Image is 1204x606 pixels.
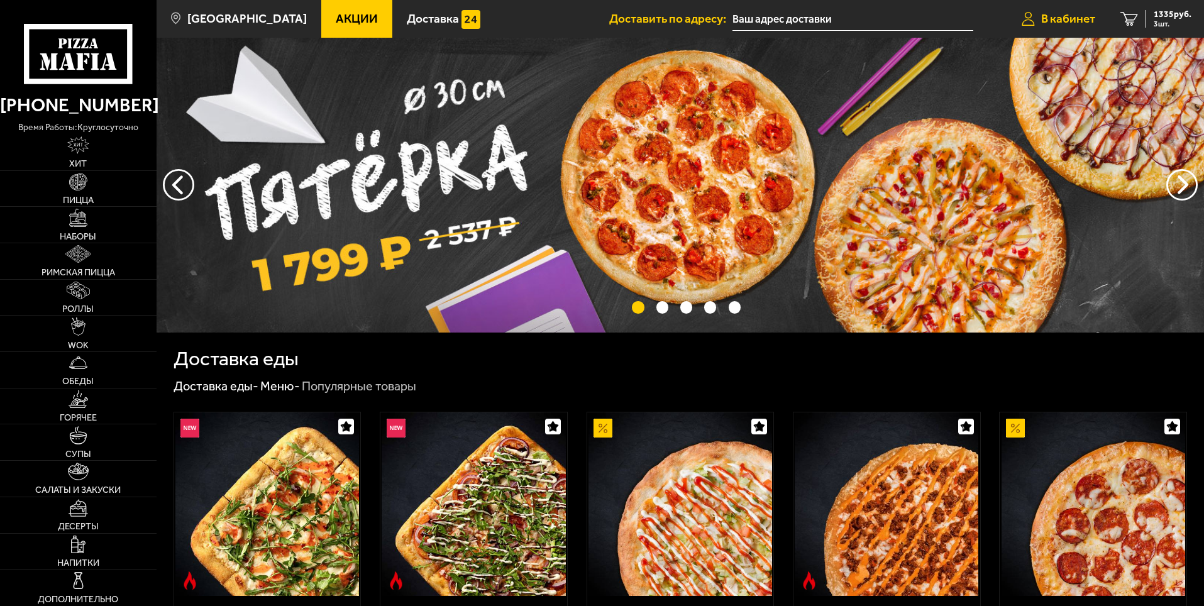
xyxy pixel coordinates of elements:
span: Пицца [63,196,94,204]
button: точки переключения [729,301,741,313]
span: 1335 руб. [1154,10,1191,19]
span: Доставить по адресу: [609,13,732,25]
span: Горячее [60,413,97,422]
img: 15daf4d41897b9f0e9f617042186c801.svg [461,10,480,29]
a: НовинкаОстрое блюдоРимская с креветками [174,412,361,596]
button: предыдущий [1166,169,1198,201]
span: Хит [69,159,87,168]
img: Биф чили 25 см (толстое с сыром) [795,412,978,596]
h1: Доставка еды [174,349,299,369]
button: следующий [163,169,194,201]
img: Акционный [594,419,612,438]
span: Наборы [60,232,96,241]
span: Обеды [62,377,94,385]
a: Доставка еды- [174,378,258,394]
span: 3 шт. [1154,20,1191,28]
a: НовинкаОстрое блюдоРимская с мясным ассорти [380,412,567,596]
button: точки переключения [656,301,668,313]
span: Десерты [58,522,99,531]
button: точки переключения [632,301,644,313]
input: Ваш адрес доставки [732,8,973,31]
img: Акционный [1006,419,1025,438]
a: АкционныйПепперони 25 см (толстое с сыром) [1000,412,1186,596]
img: Новинка [180,419,199,438]
button: точки переключения [680,301,692,313]
span: Римская пицца [41,268,115,277]
span: Роллы [62,304,94,313]
span: Супы [65,449,91,458]
a: Меню- [260,378,300,394]
a: АкционныйАль-Шам 25 см (тонкое тесто) [587,412,774,596]
a: Острое блюдоБиф чили 25 см (толстое с сыром) [793,412,980,596]
span: [GEOGRAPHIC_DATA] [187,13,307,25]
img: Новинка [387,419,406,438]
span: В кабинет [1041,13,1095,25]
img: Римская с мясным ассорти [382,412,565,596]
img: Пепперони 25 см (толстое с сыром) [1002,412,1185,596]
span: проспект Металлистов, 120 [732,8,973,31]
button: точки переключения [704,301,716,313]
span: Акции [336,13,378,25]
span: Салаты и закуски [35,485,121,494]
img: Острое блюдо [800,571,819,590]
span: Напитки [57,558,99,567]
img: Аль-Шам 25 см (тонкое тесто) [588,412,772,596]
img: Острое блюдо [387,571,406,590]
span: WOK [68,341,89,350]
img: Римская с креветками [175,412,359,596]
span: Дополнительно [38,595,118,603]
div: Популярные товары [302,378,416,395]
img: Острое блюдо [180,571,199,590]
span: Доставка [407,13,459,25]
